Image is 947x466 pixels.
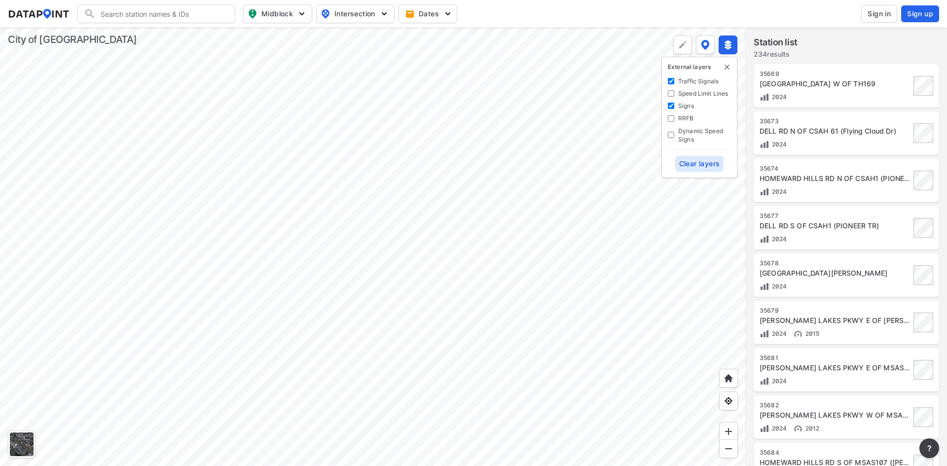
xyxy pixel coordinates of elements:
label: Traffic Signals [678,77,719,85]
button: more [919,438,939,458]
span: 2024 [769,377,787,385]
span: 2024 [769,425,787,432]
img: 5YPKRKmlfpI5mqlR8AD95paCi+0kK1fRFDJSaMmawlwaeJcJwk9O2fotCW5ve9gAAAAASUVORK5CYII= [443,9,453,19]
span: 2024 [769,93,787,101]
img: 5YPKRKmlfpI5mqlR8AD95paCi+0kK1fRFDJSaMmawlwaeJcJwk9O2fotCW5ve9gAAAAASUVORK5CYII= [379,9,389,19]
button: Midblock [243,4,312,23]
img: +Dz8AAAAASUVORK5CYII= [678,40,688,50]
div: View my location [719,392,738,410]
div: 35673 [760,117,911,125]
button: Intersection [316,4,395,23]
div: ANDERSON LAKES PKWY E OF MSAS102 (PRESERVE BLVD) [760,363,911,373]
img: 5YPKRKmlfpI5mqlR8AD95paCi+0kK1fRFDJSaMmawlwaeJcJwk9O2fotCW5ve9gAAAAASUVORK5CYII= [297,9,307,19]
img: map_pin_mid.602f9df1.svg [247,8,258,20]
img: Volume count [760,92,769,102]
div: Home [719,369,738,388]
span: 2024 [769,141,787,148]
img: layers-active.d9e7dc51.svg [723,40,733,50]
span: Midblock [248,8,306,20]
div: 35674 [760,165,911,173]
label: Speed Limit Lines [678,89,728,98]
div: City of [GEOGRAPHIC_DATA] [8,33,137,46]
span: 2024 [769,188,787,195]
div: Toggle basemap [8,430,36,458]
img: Vehicle speed [793,424,803,433]
div: DELL RD S OF CSAH1 (PIONEER TR) [760,221,911,231]
div: 35679 [760,307,911,315]
span: Sign up [907,9,933,19]
span: Intersection [321,8,388,20]
label: RRFB [678,114,694,122]
div: 35669 [760,70,911,78]
img: ZvzfEJKXnyWIrJytrsY285QMwk63cM6Drc+sIAAAAASUVORK5CYII= [724,427,733,436]
img: +XpAUvaXAN7GudzAAAAAElFTkSuQmCC [724,373,733,383]
img: Volume count [760,140,769,149]
div: ANDERSON LAKES PKWY E OF GARRISON WAY [760,316,911,325]
span: 2024 [769,283,787,290]
img: Volume count [760,187,769,197]
a: Sign up [899,5,939,22]
span: Dates [407,9,451,19]
img: close-external-leyer.3061a1c7.svg [723,63,731,71]
div: RIVERVIEW RD W OF TH169 [760,79,911,89]
span: Clear layers [679,159,720,169]
img: Volume count [760,329,769,339]
span: 2015 [803,330,820,337]
span: ? [925,442,933,454]
img: zeq5HYn9AnE9l6UmnFLPAAAAAElFTkSuQmCC [724,396,733,406]
img: calendar-gold.39a51dde.svg [405,9,415,19]
p: External layers [668,63,731,71]
div: Zoom out [719,439,738,458]
button: DataPoint layers [696,36,715,54]
div: 35677 [760,212,911,220]
label: Station list [754,36,798,49]
button: Clear layers [675,156,724,172]
span: 2024 [769,235,787,243]
div: LAKE RILEY RD WCL EDEN PRAIRIE [760,268,911,278]
button: Dates [399,4,457,23]
a: Sign in [859,5,899,23]
img: Volume count [760,234,769,244]
button: Sign up [901,5,939,22]
input: Search [96,6,229,22]
label: Signs [678,102,694,110]
img: Volume count [760,424,769,433]
img: MAAAAAElFTkSuQmCC [724,444,733,454]
img: map_pin_int.54838e6b.svg [320,8,331,20]
img: data-point-layers.37681fc9.svg [701,40,710,50]
img: Volume count [760,376,769,386]
label: Dynamic Speed Signs [678,127,731,143]
div: 35678 [760,259,911,267]
img: Volume count [760,282,769,291]
div: 35682 [760,401,911,409]
button: Sign in [861,5,897,23]
button: delete [723,63,731,71]
span: 2012 [803,425,820,432]
div: Polygon tool [673,36,692,54]
div: ANDERSON LAKES PKWY W OF MSAS102 (PRESERVE BLVD) [760,410,911,420]
div: DELL RD N OF CSAH 61 (Flying Cloud Dr) [760,126,911,136]
div: HOMEWARD HILLS RD N OF CSAH1 (PIONEER TR) [760,174,911,183]
img: Vehicle speed [793,329,803,339]
label: 234 results [754,49,798,59]
div: 35681 [760,354,911,362]
div: 35684 [760,449,911,457]
div: Zoom in [719,422,738,441]
span: Sign in [868,9,891,19]
button: External layers [719,36,737,54]
img: dataPointLogo.9353c09d.svg [8,9,70,19]
span: 2024 [769,330,787,337]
